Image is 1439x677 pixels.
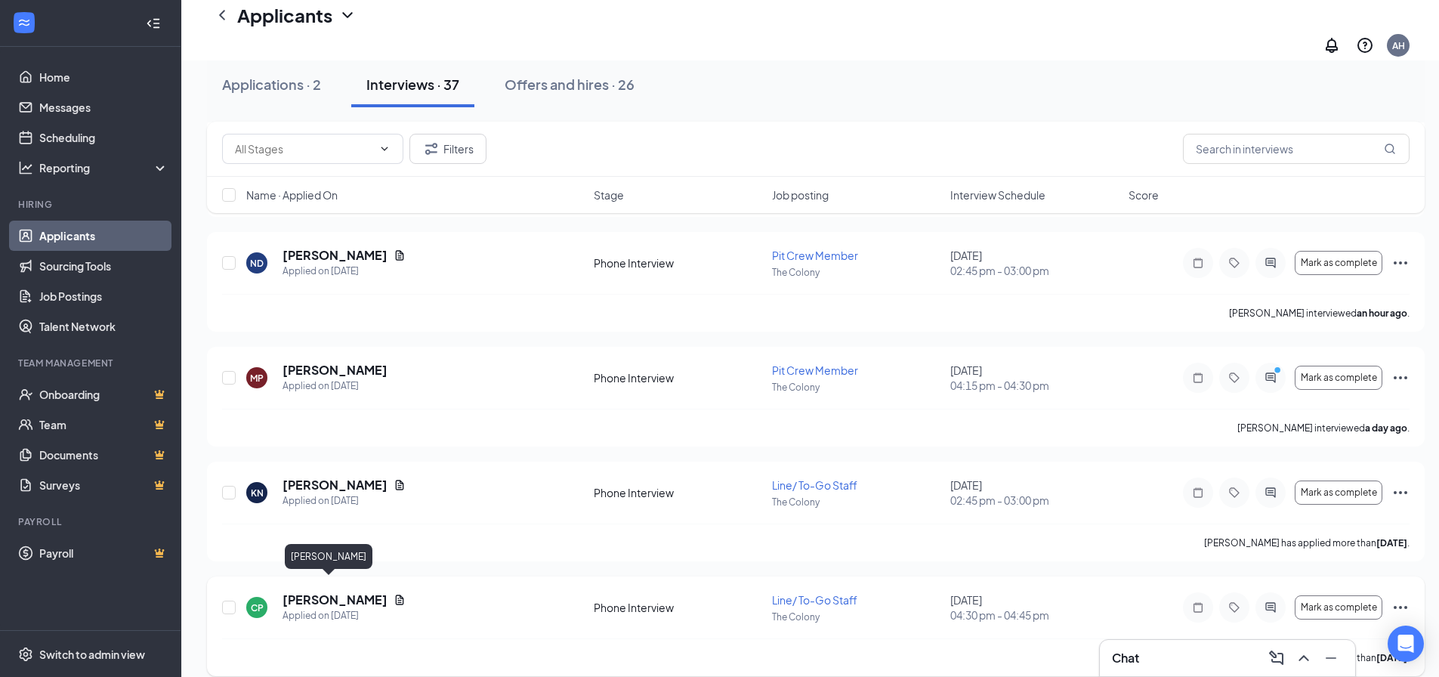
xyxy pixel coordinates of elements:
h1: Applicants [237,2,332,28]
span: Stage [594,187,624,202]
div: Interviews · 37 [366,75,459,94]
span: 04:15 pm - 04:30 pm [950,378,1119,393]
svg: Document [394,594,406,606]
svg: ChevronUp [1295,649,1313,667]
p: The Colony [772,381,941,394]
svg: Document [394,479,406,491]
svg: ChevronDown [378,143,391,155]
span: 02:45 pm - 03:00 pm [950,263,1119,278]
div: ND [250,257,264,270]
svg: WorkstreamLogo [17,15,32,30]
a: TeamCrown [39,410,168,440]
p: [PERSON_NAME] has applied more than . [1204,536,1410,549]
svg: ChevronDown [338,6,357,24]
svg: Collapse [146,16,161,31]
b: [DATE] [1376,537,1407,549]
svg: Tag [1225,257,1243,269]
span: 04:30 pm - 04:45 pm [950,607,1119,623]
span: Name · Applied On [246,187,338,202]
a: Sourcing Tools [39,251,168,281]
button: Filter Filters [409,134,486,164]
div: Applications · 2 [222,75,321,94]
span: Pit Crew Member [772,363,858,377]
span: Pit Crew Member [772,249,858,262]
b: an hour ago [1357,308,1407,319]
div: [PERSON_NAME] [285,544,372,569]
svg: Note [1189,487,1207,499]
svg: ActiveChat [1261,372,1280,384]
p: The Colony [772,611,941,623]
a: Job Postings [39,281,168,311]
input: Search in interviews [1183,134,1410,164]
svg: MagnifyingGlass [1384,143,1396,155]
svg: Ellipses [1391,598,1410,617]
a: SurveysCrown [39,470,168,500]
h3: Chat [1112,650,1139,666]
div: Applied on [DATE] [283,379,388,394]
div: Phone Interview [594,255,763,270]
div: Phone Interview [594,485,763,500]
span: Mark as complete [1301,487,1377,498]
span: Mark as complete [1301,258,1377,268]
input: All Stages [235,141,372,157]
span: Mark as complete [1301,373,1377,383]
div: Open Intercom Messenger [1388,626,1424,662]
svg: Settings [18,647,33,662]
div: Reporting [39,160,169,175]
div: CP [251,601,264,614]
svg: Tag [1225,372,1243,384]
div: AH [1392,39,1405,52]
div: [DATE] [950,363,1119,393]
svg: Notifications [1323,36,1341,54]
button: Mark as complete [1295,481,1382,505]
div: [DATE] [950,248,1119,278]
svg: Filter [422,140,440,158]
svg: ComposeMessage [1268,649,1286,667]
svg: Minimize [1322,649,1340,667]
svg: Ellipses [1391,369,1410,387]
button: ChevronUp [1292,646,1316,670]
button: ComposeMessage [1265,646,1289,670]
b: a day ago [1365,422,1407,434]
p: [PERSON_NAME] interviewed . [1237,422,1410,434]
b: [DATE] [1376,652,1407,663]
svg: PrimaryDot [1271,366,1289,378]
svg: Ellipses [1391,484,1410,502]
div: MP [250,372,264,385]
span: 02:45 pm - 03:00 pm [950,493,1119,508]
h5: [PERSON_NAME] [283,247,388,264]
svg: Note [1189,257,1207,269]
div: [DATE] [950,592,1119,623]
div: KN [251,487,264,499]
a: Scheduling [39,122,168,153]
h5: [PERSON_NAME] [283,592,388,608]
span: Line/ To-Go Staff [772,478,857,492]
div: Phone Interview [594,600,763,615]
span: Line/ To-Go Staff [772,593,857,607]
a: Messages [39,92,168,122]
p: The Colony [772,496,941,509]
button: Mark as complete [1295,251,1382,275]
svg: Analysis [18,160,33,175]
span: Mark as complete [1301,602,1377,613]
span: Score [1129,187,1159,202]
div: [DATE] [950,478,1119,508]
div: Offers and hires · 26 [505,75,635,94]
svg: Tag [1225,601,1243,614]
div: Phone Interview [594,370,763,385]
button: Minimize [1319,646,1343,670]
div: Team Management [18,357,165,369]
svg: ActiveChat [1261,601,1280,614]
svg: QuestionInfo [1356,36,1374,54]
svg: Note [1189,372,1207,384]
div: Applied on [DATE] [283,493,406,509]
div: Hiring [18,198,165,211]
h5: [PERSON_NAME] [283,362,388,379]
svg: ActiveChat [1261,257,1280,269]
svg: ChevronLeft [213,6,231,24]
a: DocumentsCrown [39,440,168,470]
svg: Document [394,249,406,261]
a: OnboardingCrown [39,379,168,410]
span: Job posting [772,187,829,202]
a: PayrollCrown [39,538,168,568]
